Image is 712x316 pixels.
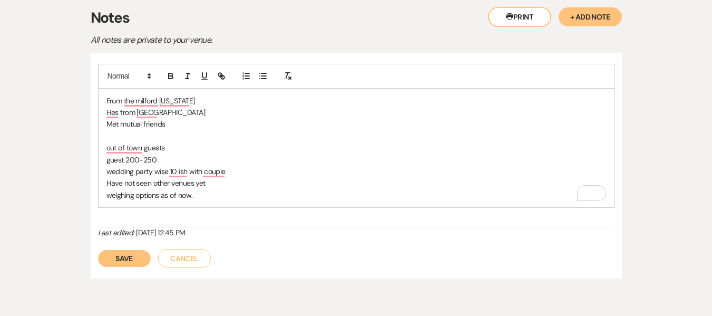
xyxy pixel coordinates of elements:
[106,95,606,107] p: From the milford [US_STATE]
[106,142,606,154] p: out of town guests
[91,33,460,47] p: All notes are private to your venue.
[106,177,606,189] p: Have not seen other venues yet
[98,228,134,237] i: Last edited:
[106,166,606,177] p: wedding party wise 10 ish with couple
[99,89,614,208] div: To enrich screen reader interactions, please activate Accessibility in Grammarly extension settings
[106,189,606,201] p: weighing options as of now.
[98,250,151,267] button: Save
[106,107,606,118] p: Hes from [GEOGRAPHIC_DATA]
[98,227,615,238] div: [DATE] 12:45 PM
[559,7,622,26] button: + Add Note
[488,7,551,27] button: Print
[158,249,211,268] button: Cancel
[106,154,606,166] p: guest 200-250
[106,118,606,130] p: Met mutual friends
[91,7,622,29] h3: Notes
